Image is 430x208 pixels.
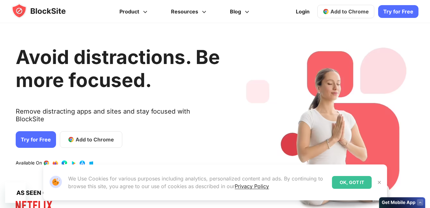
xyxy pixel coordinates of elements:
span: Add to Chrome [76,136,114,143]
iframe: Botão para abrir a janela de mensagens [5,182,26,203]
a: Add to Chrome [60,131,122,148]
text: Remove distracting apps and sites and stay focused with BlockSite [16,108,220,128]
a: Try for Free [16,131,56,148]
img: Close [377,180,382,185]
a: Add to Chrome [317,5,374,18]
a: Try for Free [378,5,418,18]
text: Available On [16,160,42,166]
img: blocksite-icon.5d769676.svg [12,3,78,19]
button: Close [375,178,384,187]
div: OK, GOT IT [332,176,372,189]
span: Add to Chrome [330,8,369,15]
img: chrome-icon.svg [323,8,329,15]
p: We Use Cookies for various purposes including analytics, personalized content and ads. By continu... [68,175,327,190]
a: Privacy Policy [235,183,269,189]
a: Login [292,4,313,19]
h1: Avoid distractions. Be more focused. [16,45,220,92]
